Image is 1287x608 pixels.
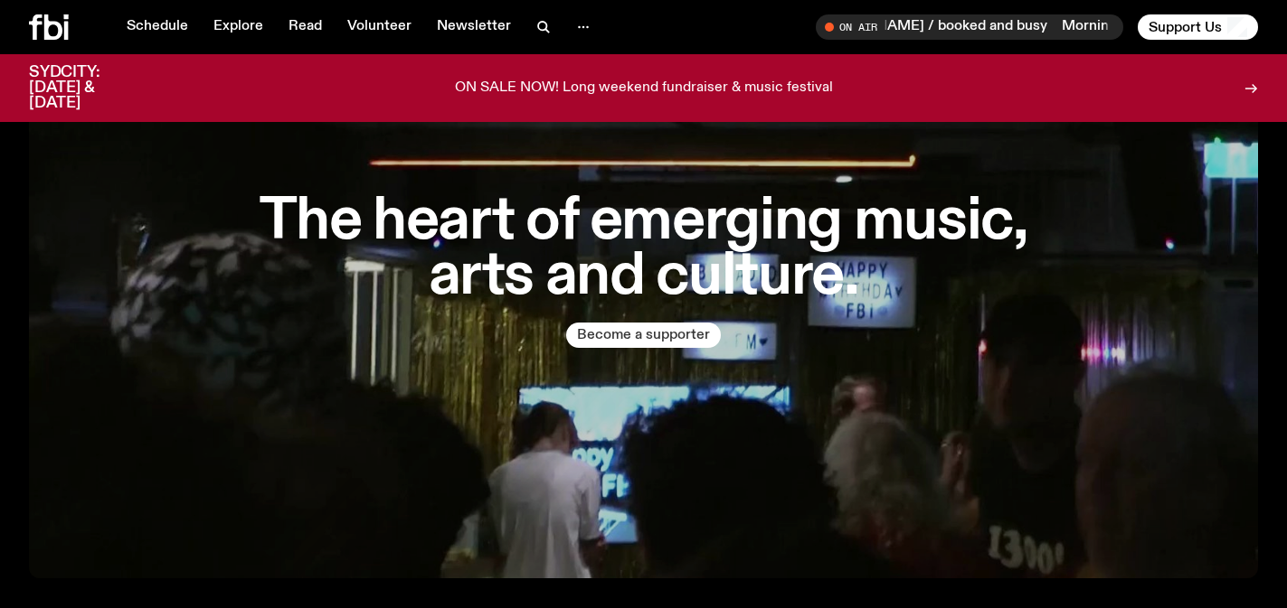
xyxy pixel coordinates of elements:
a: Read [278,14,333,40]
button: Become a supporter [566,323,721,348]
a: Volunteer [336,14,422,40]
a: Newsletter [426,14,522,40]
p: ON SALE NOW! Long weekend fundraiser & music festival [455,80,833,97]
h1: The heart of emerging music, arts and culture. [239,194,1049,304]
h3: SYDCITY: [DATE] & [DATE] [29,65,145,111]
button: On AirMornings with [PERSON_NAME] / booked and busyMornings with [PERSON_NAME] / booked and busy [816,14,1123,40]
span: Support Us [1149,19,1222,35]
a: Explore [203,14,274,40]
a: Schedule [116,14,199,40]
button: Support Us [1138,14,1258,40]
